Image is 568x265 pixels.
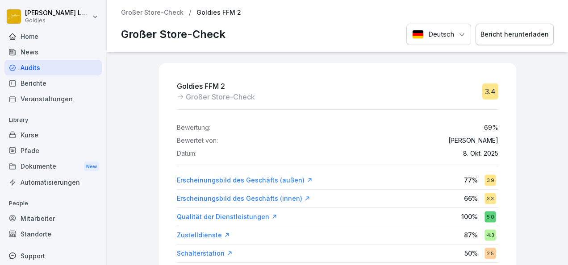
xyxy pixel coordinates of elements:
p: Bewertet von: [177,137,218,145]
p: / [189,9,191,17]
a: Großer Store-Check [121,9,184,17]
p: Großer Store-Check [121,26,226,42]
p: Großer Store-Check [186,91,255,102]
a: Zustelldienste [177,231,230,240]
p: Goldies FFM 2 [196,9,241,17]
p: 69 % [484,124,498,132]
div: 3.3 [484,193,496,204]
a: Schalterstation [177,249,233,258]
div: 3.4 [482,83,498,99]
p: 87 % [464,230,478,240]
p: Goldies FFM 2 [177,81,255,91]
div: 2.5 [484,248,496,259]
p: 66 % [464,194,478,203]
p: Library [4,113,102,127]
a: Berichte [4,75,102,91]
p: 8. Okt. 2025 [463,150,498,157]
a: Qualität der Dienstleistungen [177,212,277,221]
p: Bewertung: [177,124,210,132]
p: [PERSON_NAME] [448,137,498,145]
p: 100 % [461,212,478,221]
div: New [84,161,99,172]
a: News [4,44,102,60]
a: Veranstaltungen [4,91,102,107]
div: 4.3 [484,229,496,240]
a: Erscheinungsbild des Geschäfts (außen) [177,176,313,185]
a: Kurse [4,127,102,143]
div: 3.9 [484,174,496,186]
p: 77 % [464,175,478,185]
a: Home [4,29,102,44]
button: Language [406,24,471,46]
a: Erscheinungsbild des Geschäfts (innen) [177,194,310,203]
a: Mitarbeiter [4,211,102,226]
p: Goldies [25,17,90,24]
p: Deutsch [428,29,454,40]
a: Standorte [4,226,102,242]
a: Automatisierungen [4,174,102,190]
a: Pfade [4,143,102,158]
a: DokumenteNew [4,158,102,175]
p: 50 % [464,248,478,258]
div: 5.0 [484,211,496,222]
p: Datum: [177,150,196,157]
p: [PERSON_NAME] Loska [25,9,90,17]
button: Bericht herunterladen [476,24,554,46]
div: Bericht herunterladen [480,29,549,39]
img: Deutsch [412,30,424,39]
p: People [4,196,102,211]
div: Dokumente [4,158,102,175]
a: Audits [4,60,102,75]
div: Support [4,248,102,264]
